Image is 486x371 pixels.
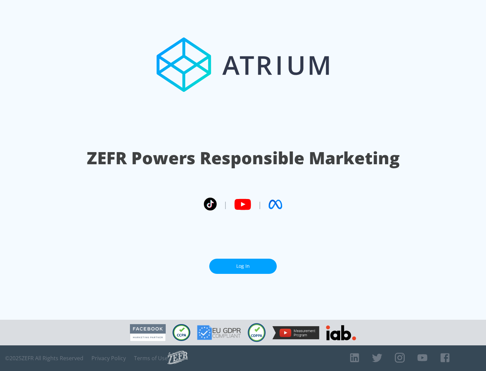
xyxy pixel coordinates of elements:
a: Log In [209,259,277,274]
span: © 2025 ZEFR All Rights Reserved [5,355,83,362]
img: Facebook Marketing Partner [130,324,166,341]
h1: ZEFR Powers Responsible Marketing [87,146,400,170]
img: COPPA Compliant [248,323,266,342]
img: IAB [326,325,356,340]
a: Privacy Policy [91,355,126,362]
img: YouTube Measurement Program [272,326,319,339]
span: | [258,199,262,209]
img: CCPA Compliant [172,324,190,341]
img: GDPR Compliant [197,325,241,340]
span: | [223,199,227,209]
a: Terms of Use [134,355,168,362]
